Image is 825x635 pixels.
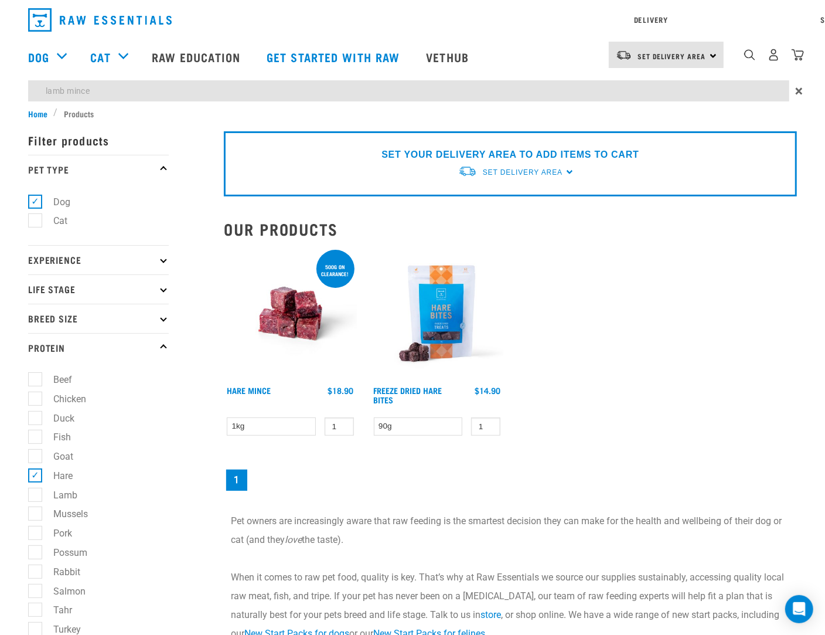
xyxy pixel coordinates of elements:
a: Raw Education [140,33,255,80]
a: Dog [28,48,49,66]
h2: Our Products [224,220,797,238]
label: Dog [35,195,75,209]
label: Rabbit [35,565,85,579]
label: Possum [35,545,92,560]
nav: pagination [224,467,797,493]
img: Raw Essentials Hare Mince Raw Bites For Cats & Dogs [224,247,357,381]
input: Search... [28,80,789,101]
input: 1 [325,417,354,436]
nav: breadcrumbs [28,107,797,120]
p: Pet Type [28,155,169,184]
p: Filter products [28,125,169,155]
label: Hare [35,468,77,483]
label: Tahr [35,603,77,617]
a: Home [28,107,54,120]
label: Cat [35,213,72,228]
img: user.png [768,49,780,61]
a: Hare Mince [227,388,271,392]
div: 500g on clearance! [316,258,354,283]
p: Breed Size [28,304,169,333]
span: Home [28,107,47,120]
span: Set Delivery Area [483,168,562,176]
label: Salmon [35,584,90,599]
label: Fish [35,430,76,444]
label: Duck [35,411,79,426]
p: SET YOUR DELIVERY AREA TO ADD ITEMS TO CART [381,148,639,162]
p: Experience [28,245,169,274]
a: Freeze Dried Hare Bites [374,388,442,402]
a: Vethub [414,33,483,80]
p: Life Stage [28,274,169,304]
label: Mussels [35,507,93,521]
span: × [795,80,803,101]
img: van-moving.png [458,165,477,178]
a: Cat [90,48,110,66]
label: Chicken [35,392,91,406]
em: love [285,534,302,545]
label: Pork [35,526,77,541]
img: home-icon@2x.png [792,49,804,61]
img: home-icon-1@2x.png [744,49,755,60]
div: $14.90 [475,386,500,395]
a: Get started with Raw [255,33,414,80]
a: Page 1 [226,470,247,491]
img: van-moving.png [616,50,632,60]
a: store [480,609,501,620]
label: Beef [35,372,77,387]
span: Set Delivery Area [637,54,705,58]
label: Lamb [35,488,82,502]
img: Raw Essentials Logo [28,8,172,32]
div: $18.90 [328,386,354,395]
label: Goat [35,449,78,464]
img: Raw Essentials Freeze Dried Hare Bites [371,247,504,381]
nav: dropdown navigation [19,4,806,36]
a: Delivery [634,18,668,22]
p: Pet owners are increasingly aware that raw feeding is the smartest decision they can make for the... [231,512,790,549]
div: Open Intercom Messenger [785,595,813,623]
p: Protein [28,333,169,362]
input: 1 [471,417,500,436]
